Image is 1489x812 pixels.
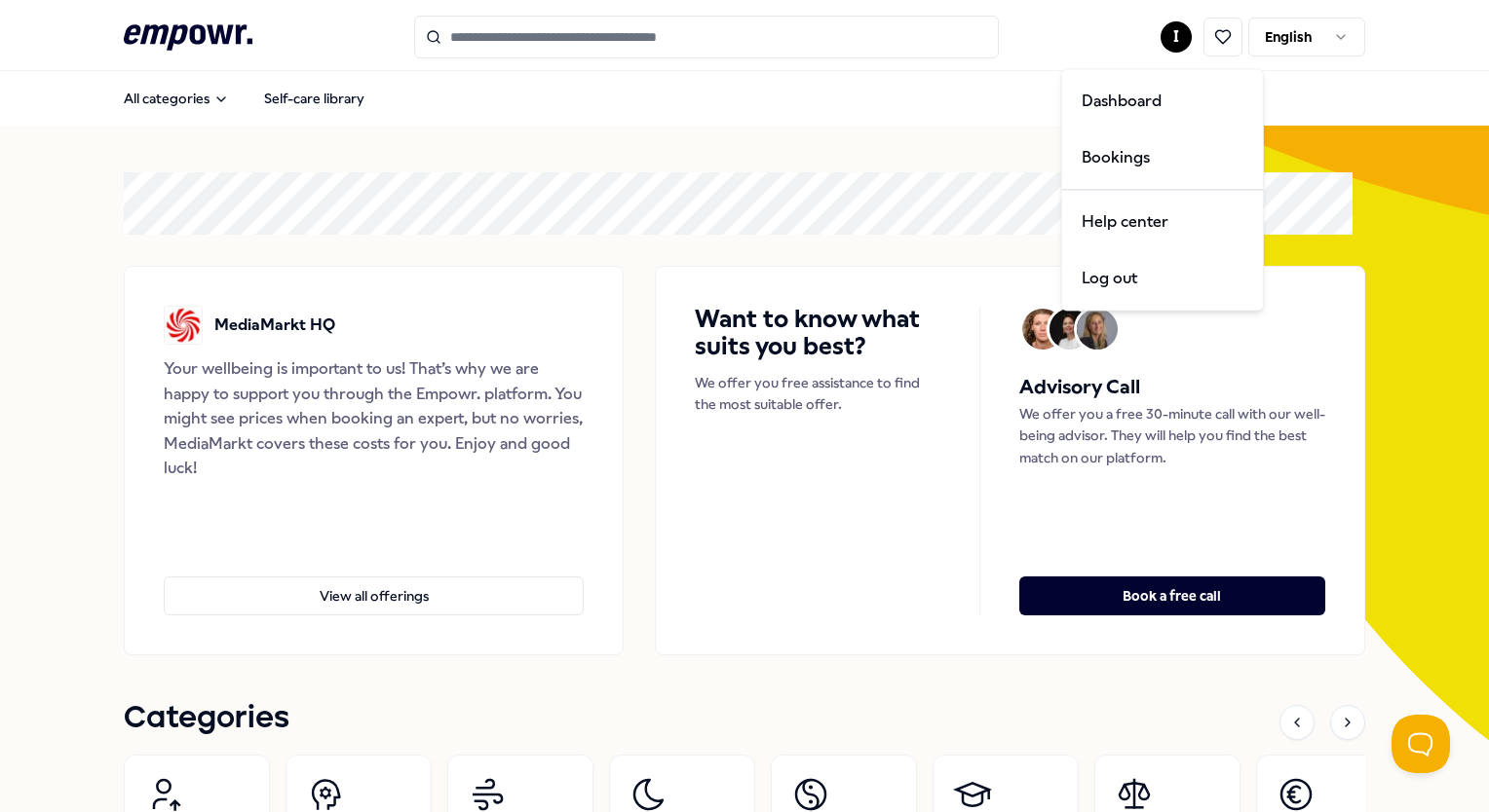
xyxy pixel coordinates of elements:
[1066,250,1259,307] div: Log out
[1066,73,1259,129] a: Dashboard
[1066,129,1259,186] a: Bookings
[1061,68,1264,311] div: I
[1066,195,1259,251] a: Help center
